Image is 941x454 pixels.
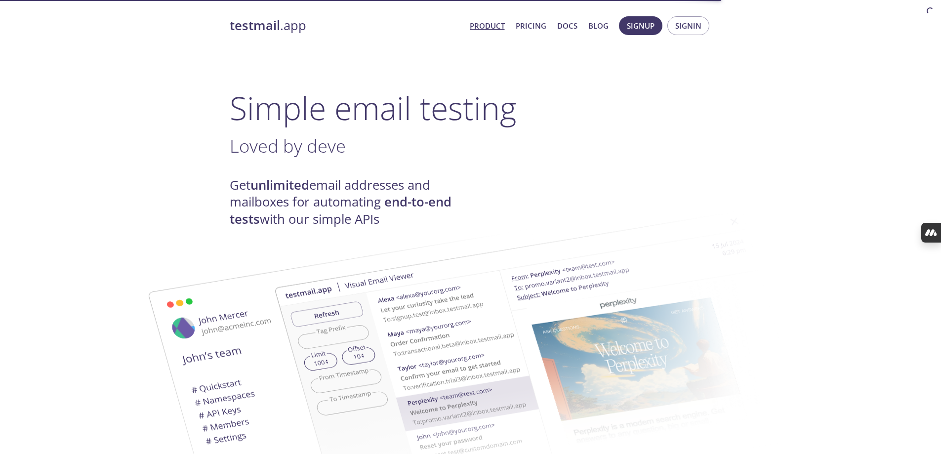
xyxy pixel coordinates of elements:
strong: unlimited [250,176,309,194]
span: Signin [675,19,701,32]
h1: Simple email testing [230,89,712,127]
span: Signup [627,19,655,32]
span: Loved by deve [230,133,346,158]
button: Signup [619,16,662,35]
button: Signin [667,16,709,35]
a: Product [470,19,505,32]
a: Docs [557,19,577,32]
strong: end-to-end tests [230,193,451,227]
a: Pricing [516,19,546,32]
a: Blog [588,19,609,32]
h4: Get email addresses and mailboxes for automating with our simple APIs [230,177,471,228]
a: testmail.app [230,17,462,34]
strong: testmail [230,17,280,34]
